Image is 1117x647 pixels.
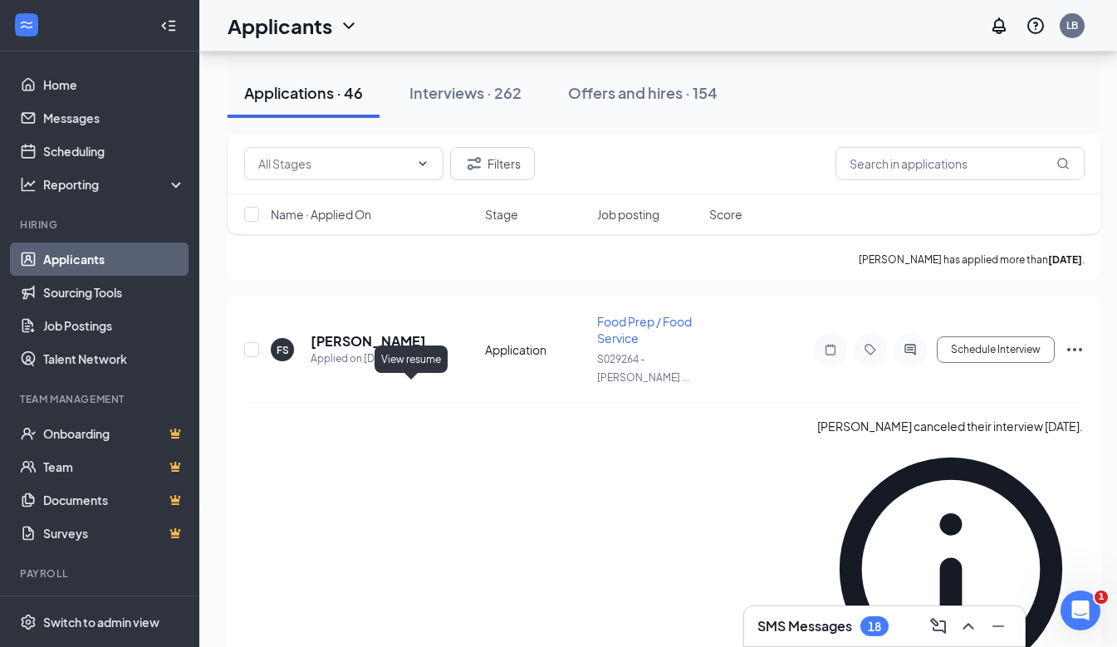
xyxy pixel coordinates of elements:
button: ChevronUp [955,613,982,640]
svg: ChevronDown [339,16,359,36]
h3: SMS Messages [757,617,852,635]
span: Stage [485,206,518,223]
a: Sourcing Tools [43,276,185,309]
div: Reporting [43,176,186,193]
svg: ChevronUp [958,616,978,636]
a: Talent Network [43,342,185,375]
div: Applications · 46 [244,82,363,103]
button: Minimize [985,613,1012,640]
a: Messages [43,101,185,135]
svg: Minimize [988,616,1008,636]
h1: Applicants [228,12,332,40]
svg: Tag [860,343,880,356]
input: Search in applications [835,147,1085,180]
svg: ActiveChat [900,343,920,356]
svg: MagnifyingGlass [1056,157,1070,170]
svg: Filter [464,154,484,174]
svg: ChevronDown [416,157,429,170]
svg: ComposeMessage [928,616,948,636]
a: Scheduling [43,135,185,168]
a: Job Postings [43,309,185,342]
iframe: Intercom live chat [1061,591,1100,630]
a: Applicants [43,243,185,276]
div: Offers and hires · 154 [568,82,718,103]
button: Schedule Interview [937,336,1055,363]
a: PayrollCrown [43,591,185,625]
h5: [PERSON_NAME] [311,332,426,350]
svg: QuestionInfo [1026,16,1046,36]
span: Name · Applied On [271,206,371,223]
button: ComposeMessage [925,613,952,640]
span: Food Prep / Food Service [597,314,692,346]
a: OnboardingCrown [43,417,185,450]
p: [PERSON_NAME] has applied more than . [859,252,1085,267]
div: Applied on [DATE] [311,350,426,367]
div: Payroll [20,566,182,581]
svg: Notifications [989,16,1009,36]
a: Home [43,68,185,101]
div: Application [485,341,587,358]
div: 18 [868,620,881,634]
input: All Stages [258,154,409,173]
div: Hiring [20,218,182,232]
span: Job posting [597,206,659,223]
svg: Collapse [160,17,177,34]
span: 1 [1095,591,1108,604]
div: FS [277,343,289,357]
span: S029264 - [PERSON_NAME] ... [597,353,689,384]
div: Interviews · 262 [409,82,522,103]
svg: Settings [20,614,37,630]
b: [DATE] [1048,253,1082,266]
span: Score [709,206,742,223]
div: LB [1066,18,1078,32]
a: DocumentsCrown [43,483,185,517]
svg: Analysis [20,176,37,193]
svg: WorkstreamLogo [18,17,35,33]
div: Switch to admin view [43,614,159,630]
svg: Note [821,343,840,356]
svg: Ellipses [1065,340,1085,360]
div: View resume [375,346,448,373]
div: Team Management [20,392,182,406]
a: SurveysCrown [43,517,185,550]
button: Filter Filters [450,147,535,180]
a: TeamCrown [43,450,185,483]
